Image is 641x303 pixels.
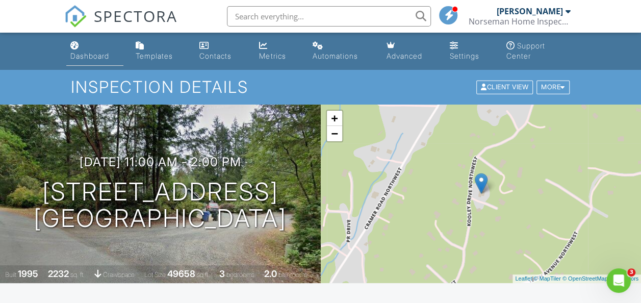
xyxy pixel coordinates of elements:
a: © OpenStreetMap contributors [562,275,638,282]
img: The Best Home Inspection Software - Spectora [64,5,87,28]
a: Automations (Basic) [309,37,374,66]
span: sq.ft. [197,271,210,279]
div: Client View [476,81,533,94]
span: crawlspace [103,271,135,279]
h3: [DATE] 11:00 am - 2:00 pm [80,155,241,169]
h1: Inspection Details [71,78,571,96]
span: Built [5,271,16,279]
a: Support Center [502,37,575,66]
div: 2232 [48,268,69,279]
span: 3 [627,268,635,276]
div: 1995 [18,268,38,279]
span: bathrooms [278,271,307,279]
a: Advanced [382,37,438,66]
div: | [512,274,641,283]
span: SPECTORA [94,5,177,27]
a: Zoom out [327,126,342,141]
a: Dashboard [66,37,123,66]
div: Dashboard [70,52,109,60]
input: Search everything... [227,6,431,27]
div: Norseman Home Inspections LLC [468,16,570,27]
div: 49658 [167,268,195,279]
div: More [536,81,570,94]
div: Settings [450,52,479,60]
a: © MapTiler [533,275,561,282]
a: Contacts [195,37,247,66]
div: Support Center [506,41,545,60]
iframe: Intercom live chat [606,268,631,293]
div: Metrics [259,52,286,60]
span: sq. ft. [70,271,85,279]
div: Contacts [199,52,232,60]
a: Metrics [255,37,300,66]
div: Automations [313,52,358,60]
div: Templates [136,52,173,60]
a: Templates [132,37,187,66]
a: Client View [475,83,535,90]
div: 3 [219,268,225,279]
a: SPECTORA [64,14,177,35]
div: Advanced [387,52,422,60]
a: Leaflet [515,275,532,282]
div: [PERSON_NAME] [496,6,562,16]
div: 2.0 [264,268,277,279]
a: Settings [446,37,494,66]
span: Lot Size [144,271,166,279]
div: Inspection updated! [518,10,622,34]
span: bedrooms [226,271,254,279]
a: Zoom in [327,111,342,126]
h1: [STREET_ADDRESS] [GEOGRAPHIC_DATA] [34,179,287,233]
